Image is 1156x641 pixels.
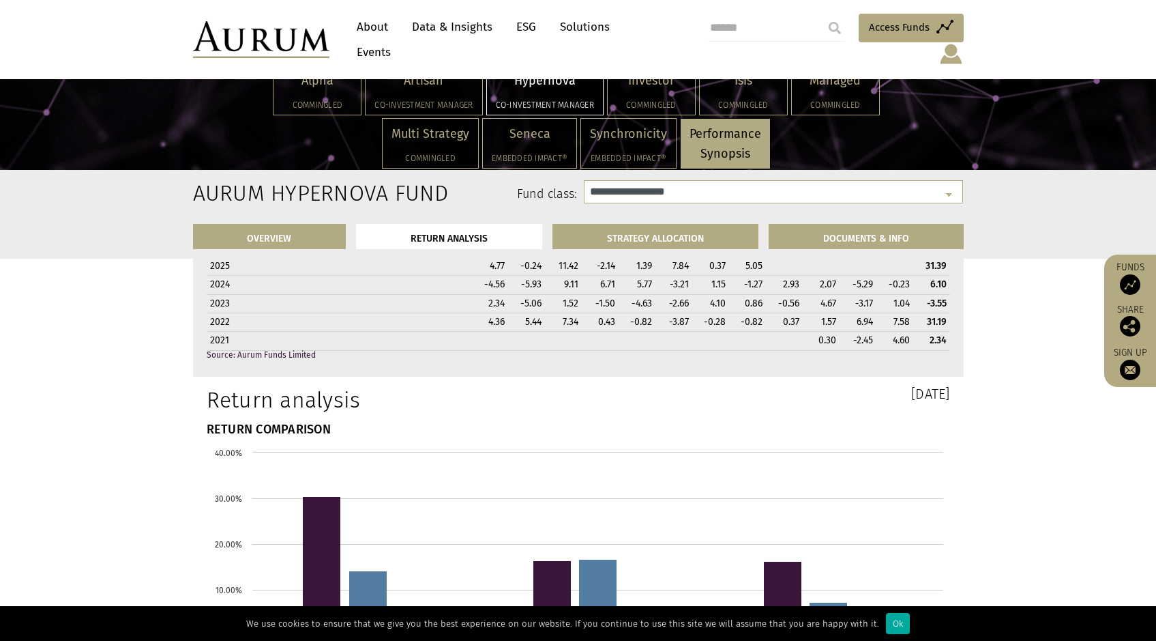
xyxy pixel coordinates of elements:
td: 9.11 [545,276,582,294]
a: STRATEGY ALLOCATION [552,224,758,249]
div: Share [1111,305,1149,337]
td: 7.58 [876,313,913,332]
td: -5.93 [508,276,545,294]
td: -0.82 [729,313,766,332]
strong: 31.39 [925,260,947,272]
h2: Aurum Hypernova Fund [193,180,304,206]
td: -0.82 [619,313,655,332]
td: 7.34 [545,313,582,332]
td: -0.23 [876,276,913,294]
a: Sign up [1111,347,1149,380]
td: 2.34 [471,294,508,313]
h1: Return analysis [207,387,568,413]
td: 0.86 [729,294,766,313]
text: 40.00% [215,448,242,458]
th: 2021 [207,332,471,350]
td: 1.15 [692,276,729,294]
p: Investor [617,71,686,91]
p: Synchronicity [590,124,667,144]
p: Isis [709,71,778,91]
td: 5.05 [729,257,766,275]
a: Funds [1111,261,1149,295]
input: Submit [821,14,848,42]
th: 2024 [207,276,471,294]
a: DOCUMENTS & INFO [769,224,964,249]
div: Ok [886,613,910,634]
strong: -3.55 [927,298,947,309]
h5: Commingled [801,101,870,109]
td: 0.43 [582,313,619,332]
text: 20.00% [215,540,242,550]
td: 2.07 [803,276,840,294]
p: Alpha [282,71,352,91]
td: 11.42 [545,257,582,275]
td: 7.84 [655,257,692,275]
strong: 6.10 [930,279,947,290]
td: 4.60 [876,332,913,350]
td: 4.36 [471,313,508,332]
td: -3.17 [840,294,876,313]
td: -0.56 [766,294,803,313]
a: Solutions [553,14,617,40]
h5: Embedded Impact® [492,154,567,162]
td: 4.67 [803,294,840,313]
p: Performance Synopsis [690,124,761,164]
td: 6.71 [582,276,619,294]
label: Fund class: [325,186,578,203]
td: -3.21 [655,276,692,294]
td: -1.27 [729,276,766,294]
a: About [350,14,395,40]
td: -3.87 [655,313,692,332]
a: ESG [509,14,543,40]
td: -5.06 [508,294,545,313]
img: Share this post [1120,316,1140,337]
p: Multi Strategy [391,124,469,144]
span: Access Funds [869,19,930,35]
a: OVERVIEW [193,224,346,249]
h5: Commingled [709,101,778,109]
strong: RETURN COMPARISON [207,422,331,437]
td: 1.52 [545,294,582,313]
img: Sign up to our newsletter [1120,360,1140,380]
td: 5.44 [508,313,545,332]
td: 1.39 [619,257,655,275]
text: 10.00% [216,586,242,595]
td: 0.37 [766,313,803,332]
a: Data & Insights [405,14,499,40]
td: 1.04 [876,294,913,313]
td: 0.30 [803,332,840,350]
strong: 2.34 [930,334,947,346]
td: 0.37 [692,257,729,275]
a: Access Funds [859,14,964,42]
td: 4.77 [471,257,508,275]
strong: 31.19 [927,316,947,328]
td: 1.57 [803,313,840,332]
p: Managed [801,71,870,91]
text: 30.00% [215,494,242,504]
img: account-icon.svg [938,42,964,66]
h5: Co-investment Manager [496,101,594,109]
h5: Commingled [617,101,686,109]
td: 5.77 [619,276,655,294]
td: 4.10 [692,294,729,313]
td: -5.29 [840,276,876,294]
th: 2022 [207,313,471,332]
td: -4.63 [619,294,655,313]
td: 2.93 [766,276,803,294]
td: -0.28 [692,313,729,332]
img: Access Funds [1120,274,1140,295]
td: -2.66 [655,294,692,313]
h5: Commingled [282,101,352,109]
td: -1.50 [582,294,619,313]
a: Events [350,40,391,65]
p: Seneca [492,124,567,144]
p: Artisan [374,71,473,91]
th: 2023 [207,294,471,313]
td: -2.45 [840,332,876,350]
h5: Embedded Impact® [590,154,667,162]
p: Hypernova [496,71,594,91]
h5: Co-investment Manager [374,101,473,109]
td: -0.24 [508,257,545,275]
td: 6.94 [840,313,876,332]
th: 2025 [207,257,471,275]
